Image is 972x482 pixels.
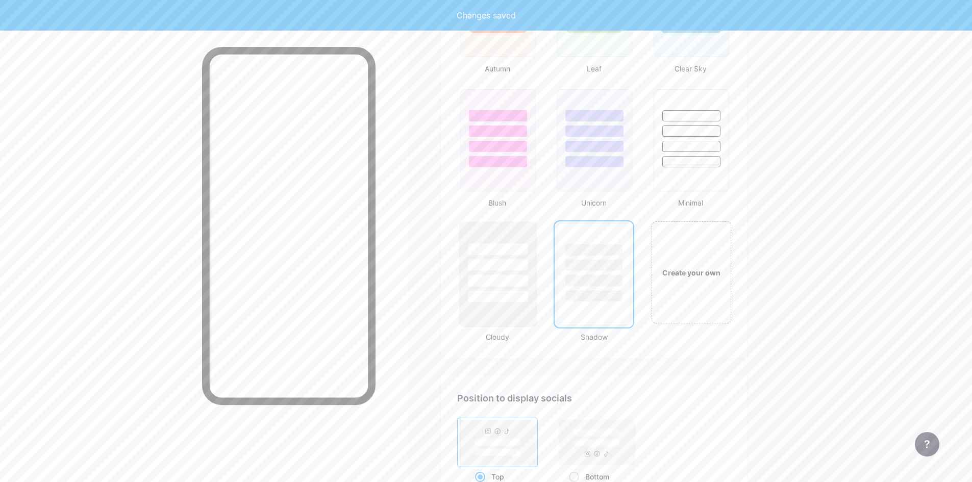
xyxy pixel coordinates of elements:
[651,63,731,74] div: Clear Sky
[654,267,729,278] div: Create your own
[651,197,731,208] div: Minimal
[554,332,634,342] div: Shadow
[457,197,537,208] div: Blush
[457,332,537,342] div: Cloudy
[554,197,634,208] div: Unicorn
[457,63,537,74] div: Autumn
[457,391,731,405] div: Position to display socials
[457,9,516,21] div: Changes saved
[554,63,634,74] div: Leaf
